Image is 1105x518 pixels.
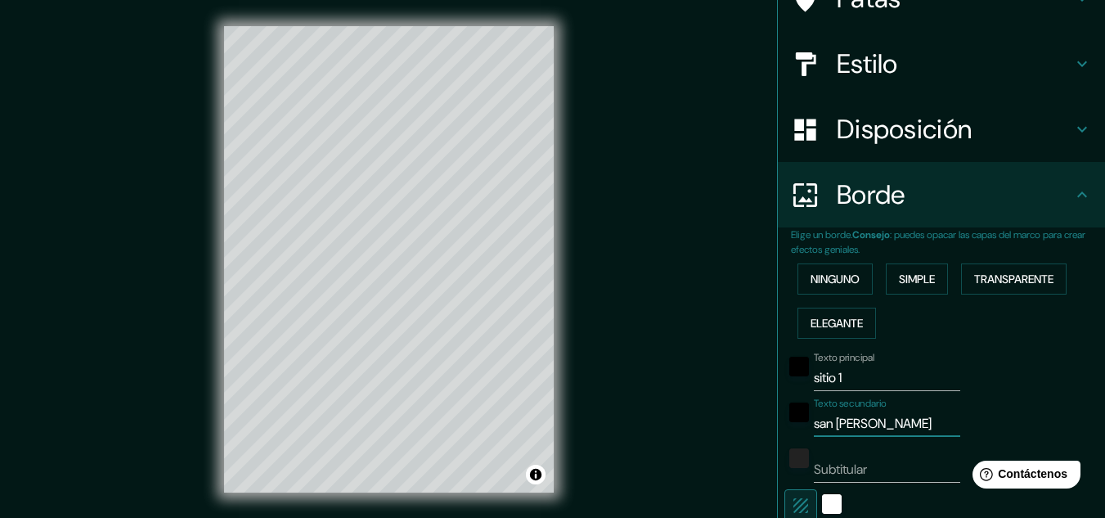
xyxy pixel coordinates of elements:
font: Borde [837,178,905,212]
font: Elige un borde. [791,228,852,241]
button: Ninguno [797,264,873,295]
div: Borde [778,162,1105,227]
button: Transparente [961,264,1067,295]
button: color-222222 [789,448,809,468]
font: Ninguno [811,272,860,286]
font: Estilo [837,47,898,81]
button: negro [789,403,809,422]
button: Elegante [797,308,876,339]
font: Texto principal [814,351,874,364]
button: blanco [822,494,842,514]
div: Estilo [778,31,1105,97]
font: Disposición [837,112,972,146]
font: Transparente [974,272,1053,286]
font: Consejo [852,228,890,241]
font: : puedes opacar las capas del marco para crear efectos geniales. [791,228,1085,256]
font: Texto secundario [814,397,887,410]
button: Simple [886,264,948,295]
font: Simple [899,272,935,286]
div: Disposición [778,97,1105,162]
button: negro [789,357,809,376]
font: Elegante [811,316,863,331]
iframe: Lanzador de widgets de ayuda [959,454,1087,500]
button: Activar o desactivar atribución [526,465,546,484]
